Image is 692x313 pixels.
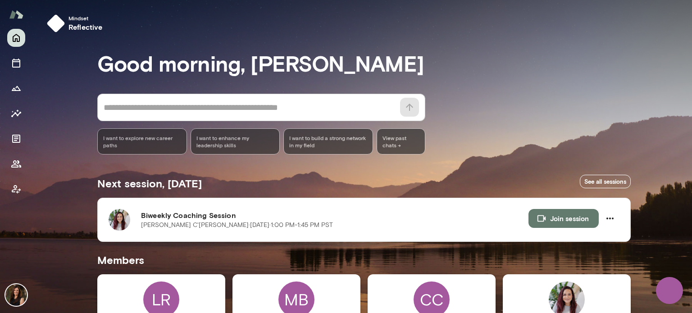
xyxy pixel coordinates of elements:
[97,50,631,76] h3: Good morning, [PERSON_NAME]
[377,128,426,154] span: View past chats ->
[97,176,202,191] h5: Next session, [DATE]
[196,134,274,149] span: I want to enhance my leadership skills
[43,11,110,36] button: Mindsetreflective
[580,175,631,189] a: See all sessions
[7,79,25,97] button: Growth Plan
[7,29,25,47] button: Home
[7,155,25,173] button: Members
[97,253,631,267] h5: Members
[7,130,25,148] button: Documents
[7,104,25,122] button: Insights
[68,14,103,22] span: Mindset
[7,180,25,198] button: Client app
[5,284,27,306] img: Carrie Atkin
[7,54,25,72] button: Sessions
[289,134,367,149] span: I want to build a strong network in my field
[68,22,103,32] h6: reflective
[528,209,599,228] button: Join session
[9,6,23,23] img: Mento
[283,128,373,154] div: I want to build a strong network in my field
[103,134,181,149] span: I want to explore new career paths
[141,221,333,230] p: [PERSON_NAME] C'[PERSON_NAME] · [DATE] · 1:00 PM-1:45 PM PST
[191,128,280,154] div: I want to enhance my leadership skills
[47,14,65,32] img: mindset
[97,128,187,154] div: I want to explore new career paths
[141,210,528,221] h6: Biweekly Coaching Session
